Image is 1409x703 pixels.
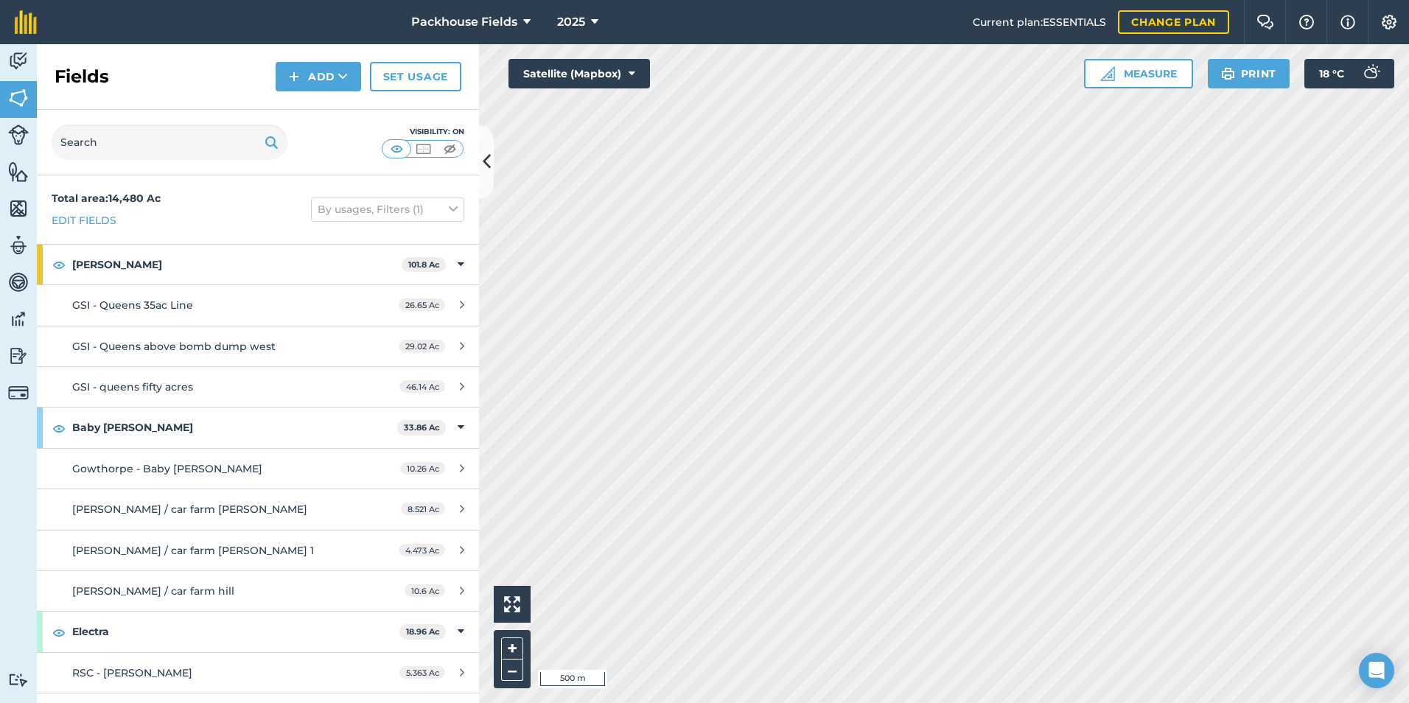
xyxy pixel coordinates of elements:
[52,623,66,641] img: svg+xml;base64,PHN2ZyB4bWxucz0iaHR0cDovL3d3dy53My5vcmcvMjAwMC9zdmciIHdpZHRoPSIxOCIgaGVpZ2h0PSIyNC...
[72,298,193,312] span: GSI - Queens 35ac Line
[504,596,520,612] img: Four arrows, one pointing top left, one top right, one bottom right and the last bottom left
[52,125,287,160] input: Search
[1298,15,1315,29] img: A question mark icon
[404,422,440,433] strong: 33.86 Ac
[370,62,461,91] a: Set usage
[1208,59,1290,88] button: Print
[289,68,299,85] img: svg+xml;base64,PHN2ZyB4bWxucz0iaHR0cDovL3d3dy53My5vcmcvMjAwMC9zdmciIHdpZHRoPSIxNCIgaGVpZ2h0PSIyNC...
[8,87,29,109] img: svg+xml;base64,PHN2ZyB4bWxucz0iaHR0cDovL3d3dy53My5vcmcvMjAwMC9zdmciIHdpZHRoPSI1NiIgaGVpZ2h0PSI2MC...
[973,14,1106,30] span: Current plan : ESSENTIALS
[8,382,29,403] img: svg+xml;base64,PD94bWwgdmVyc2lvbj0iMS4wIiBlbmNvZGluZz0idXRmLTgiPz4KPCEtLSBHZW5lcmF0b3I6IEFkb2JlIE...
[37,367,479,407] a: GSI - queens fifty acres46.14 Ac
[8,234,29,256] img: svg+xml;base64,PD94bWwgdmVyc2lvbj0iMS4wIiBlbmNvZGluZz0idXRmLTgiPz4KPCEtLSBHZW5lcmF0b3I6IEFkb2JlIE...
[399,298,445,311] span: 26.65 Ac
[37,489,479,529] a: [PERSON_NAME] / car farm [PERSON_NAME]8.521 Ac
[37,449,479,489] a: Gowthorpe - Baby [PERSON_NAME]10.26 Ac
[408,259,440,270] strong: 101.8 Ac
[501,660,523,681] button: –
[8,161,29,183] img: svg+xml;base64,PHN2ZyB4bWxucz0iaHR0cDovL3d3dy53My5vcmcvMjAwMC9zdmciIHdpZHRoPSI1NiIgaGVpZ2h0PSI2MC...
[72,503,307,516] span: [PERSON_NAME] / car farm [PERSON_NAME]
[72,544,314,557] span: [PERSON_NAME] / car farm [PERSON_NAME] 1
[1380,15,1398,29] img: A cog icon
[8,345,29,367] img: svg+xml;base64,PD94bWwgdmVyc2lvbj0iMS4wIiBlbmNvZGluZz0idXRmLTgiPz4KPCEtLSBHZW5lcmF0b3I6IEFkb2JlIE...
[411,13,517,31] span: Packhouse Fields
[55,65,109,88] h2: Fields
[52,212,116,228] a: Edit fields
[8,308,29,330] img: svg+xml;base64,PD94bWwgdmVyc2lvbj0iMS4wIiBlbmNvZGluZz0idXRmLTgiPz4KPCEtLSBHZW5lcmF0b3I6IEFkb2JlIE...
[1359,653,1394,688] div: Open Intercom Messenger
[15,10,37,34] img: fieldmargin Logo
[37,571,479,611] a: [PERSON_NAME] / car farm hill10.6 Ac
[72,380,193,394] span: GSI - queens fifty acres
[441,141,459,156] img: svg+xml;base64,PHN2ZyB4bWxucz0iaHR0cDovL3d3dy53My5vcmcvMjAwMC9zdmciIHdpZHRoPSI1MCIgaGVpZ2h0PSI0MC...
[401,503,445,515] span: 8.521 Ac
[1118,10,1229,34] a: Change plan
[52,256,66,273] img: svg+xml;base64,PHN2ZyB4bWxucz0iaHR0cDovL3d3dy53My5vcmcvMjAwMC9zdmciIHdpZHRoPSIxOCIgaGVpZ2h0PSIyNC...
[399,666,445,679] span: 5.363 Ac
[382,126,464,138] div: Visibility: On
[72,340,276,353] span: GSI - Queens above bomb dump west
[399,544,445,556] span: 4.473 Ac
[1356,59,1385,88] img: svg+xml;base64,PD94bWwgdmVyc2lvbj0iMS4wIiBlbmNvZGluZz0idXRmLTgiPz4KPCEtLSBHZW5lcmF0b3I6IEFkb2JlIE...
[37,653,479,693] a: RSC - [PERSON_NAME]5.363 Ac
[8,271,29,293] img: svg+xml;base64,PD94bWwgdmVyc2lvbj0iMS4wIiBlbmNvZGluZz0idXRmLTgiPz4KPCEtLSBHZW5lcmF0b3I6IEFkb2JlIE...
[72,462,262,475] span: Gowthorpe - Baby [PERSON_NAME]
[399,340,445,352] span: 29.02 Ac
[37,612,479,651] div: Electra18.96 Ac
[8,125,29,145] img: svg+xml;base64,PD94bWwgdmVyc2lvbj0iMS4wIiBlbmNvZGluZz0idXRmLTgiPz4KPCEtLSBHZW5lcmF0b3I6IEFkb2JlIE...
[72,612,399,651] strong: Electra
[1340,13,1355,31] img: svg+xml;base64,PHN2ZyB4bWxucz0iaHR0cDovL3d3dy53My5vcmcvMjAwMC9zdmciIHdpZHRoPSIxNyIgaGVpZ2h0PSIxNy...
[405,584,445,597] span: 10.6 Ac
[501,637,523,660] button: +
[406,626,440,637] strong: 18.96 Ac
[37,408,479,447] div: Baby [PERSON_NAME]33.86 Ac
[72,408,397,447] strong: Baby [PERSON_NAME]
[276,62,361,91] button: Add
[37,326,479,366] a: GSI - Queens above bomb dump west29.02 Ac
[37,245,479,284] div: [PERSON_NAME]101.8 Ac
[8,50,29,72] img: svg+xml;base64,PD94bWwgdmVyc2lvbj0iMS4wIiBlbmNvZGluZz0idXRmLTgiPz4KPCEtLSBHZW5lcmF0b3I6IEFkb2JlIE...
[1304,59,1394,88] button: 18 °C
[400,462,445,475] span: 10.26 Ac
[72,584,234,598] span: [PERSON_NAME] / car farm hill
[508,59,650,88] button: Satellite (Mapbox)
[8,673,29,687] img: svg+xml;base64,PD94bWwgdmVyc2lvbj0iMS4wIiBlbmNvZGluZz0idXRmLTgiPz4KPCEtLSBHZW5lcmF0b3I6IEFkb2JlIE...
[1100,66,1115,81] img: Ruler icon
[265,133,279,151] img: svg+xml;base64,PHN2ZyB4bWxucz0iaHR0cDovL3d3dy53My5vcmcvMjAwMC9zdmciIHdpZHRoPSIxOSIgaGVpZ2h0PSIyNC...
[37,285,479,325] a: GSI - Queens 35ac Line26.65 Ac
[1256,15,1274,29] img: Two speech bubbles overlapping with the left bubble in the forefront
[37,531,479,570] a: [PERSON_NAME] / car farm [PERSON_NAME] 14.473 Ac
[8,197,29,220] img: svg+xml;base64,PHN2ZyB4bWxucz0iaHR0cDovL3d3dy53My5vcmcvMjAwMC9zdmciIHdpZHRoPSI1NiIgaGVpZ2h0PSI2MC...
[388,141,406,156] img: svg+xml;base64,PHN2ZyB4bWxucz0iaHR0cDovL3d3dy53My5vcmcvMjAwMC9zdmciIHdpZHRoPSI1MCIgaGVpZ2h0PSI0MC...
[52,192,161,205] strong: Total area : 14,480 Ac
[414,141,433,156] img: svg+xml;base64,PHN2ZyB4bWxucz0iaHR0cDovL3d3dy53My5vcmcvMjAwMC9zdmciIHdpZHRoPSI1MCIgaGVpZ2h0PSI0MC...
[557,13,585,31] span: 2025
[399,380,445,393] span: 46.14 Ac
[52,419,66,437] img: svg+xml;base64,PHN2ZyB4bWxucz0iaHR0cDovL3d3dy53My5vcmcvMjAwMC9zdmciIHdpZHRoPSIxOCIgaGVpZ2h0PSIyNC...
[72,666,192,679] span: RSC - [PERSON_NAME]
[72,245,402,284] strong: [PERSON_NAME]
[311,197,464,221] button: By usages, Filters (1)
[1084,59,1193,88] button: Measure
[1319,59,1344,88] span: 18 ° C
[1221,65,1235,83] img: svg+xml;base64,PHN2ZyB4bWxucz0iaHR0cDovL3d3dy53My5vcmcvMjAwMC9zdmciIHdpZHRoPSIxOSIgaGVpZ2h0PSIyNC...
